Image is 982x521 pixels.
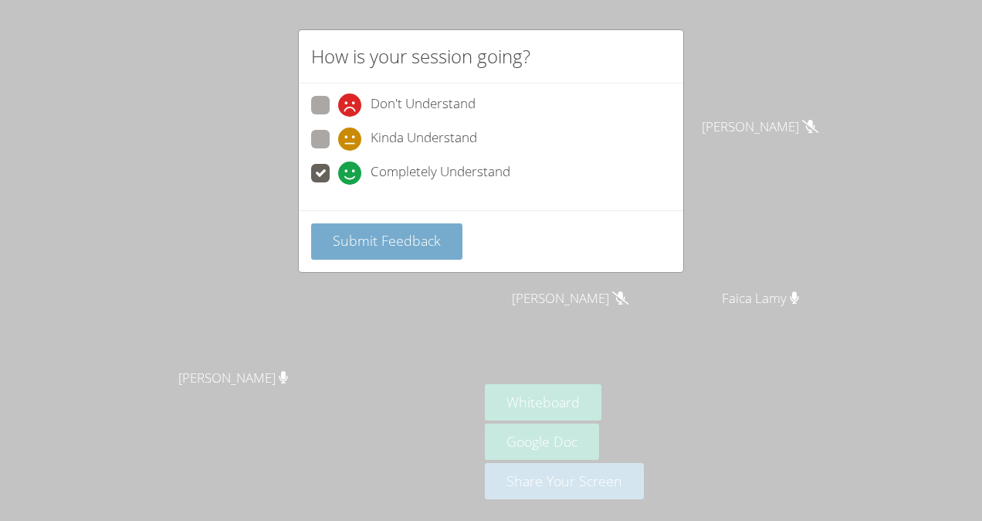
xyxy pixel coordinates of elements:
[371,94,476,117] span: Don't Understand
[371,128,477,151] span: Kinda Understand
[311,43,530,70] h2: How is your session going?
[371,162,510,185] span: Completely Understand
[333,231,441,250] span: Submit Feedback
[311,223,462,260] button: Submit Feedback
